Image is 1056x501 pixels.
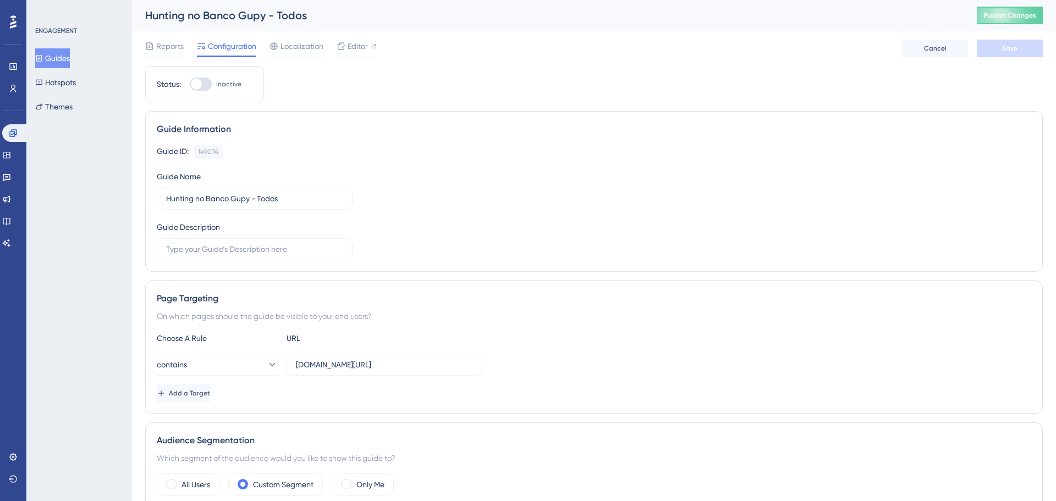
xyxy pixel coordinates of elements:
[198,147,218,156] div: 149074
[157,354,278,376] button: contains
[157,384,210,402] button: Add a Target
[253,478,313,491] label: Custom Segment
[280,40,323,53] span: Localization
[157,292,1031,305] div: Page Targeting
[182,478,210,491] label: All Users
[216,80,241,89] span: Inactive
[157,452,1031,465] div: Which segment of the audience would you like to show this guide to?
[35,26,77,35] div: ENGAGEMENT
[287,332,408,345] div: URL
[356,478,384,491] label: Only Me
[157,358,187,371] span: contains
[902,40,968,57] button: Cancel
[157,145,189,159] div: Guide ID:
[35,97,73,117] button: Themes
[157,123,1031,136] div: Guide Information
[169,389,210,398] span: Add a Target
[35,48,70,68] button: Guides
[157,434,1031,447] div: Audience Segmentation
[983,11,1036,20] span: Publish Changes
[924,44,947,53] span: Cancel
[157,221,220,234] div: Guide Description
[977,7,1043,24] button: Publish Changes
[35,73,76,92] button: Hotspots
[156,40,184,53] span: Reports
[157,310,1031,323] div: On which pages should the guide be visible to your end users?
[348,40,368,53] span: Editor
[157,332,278,345] div: Choose A Rule
[1002,44,1018,53] span: Save
[208,40,256,53] span: Configuration
[166,192,343,205] input: Type your Guide’s Name here
[157,170,201,183] div: Guide Name
[145,8,949,23] div: Hunting no Banco Gupy - Todos
[157,78,181,91] div: Status:
[977,40,1043,57] button: Save
[166,243,343,255] input: Type your Guide’s Description here
[296,359,473,371] input: yourwebsite.com/path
